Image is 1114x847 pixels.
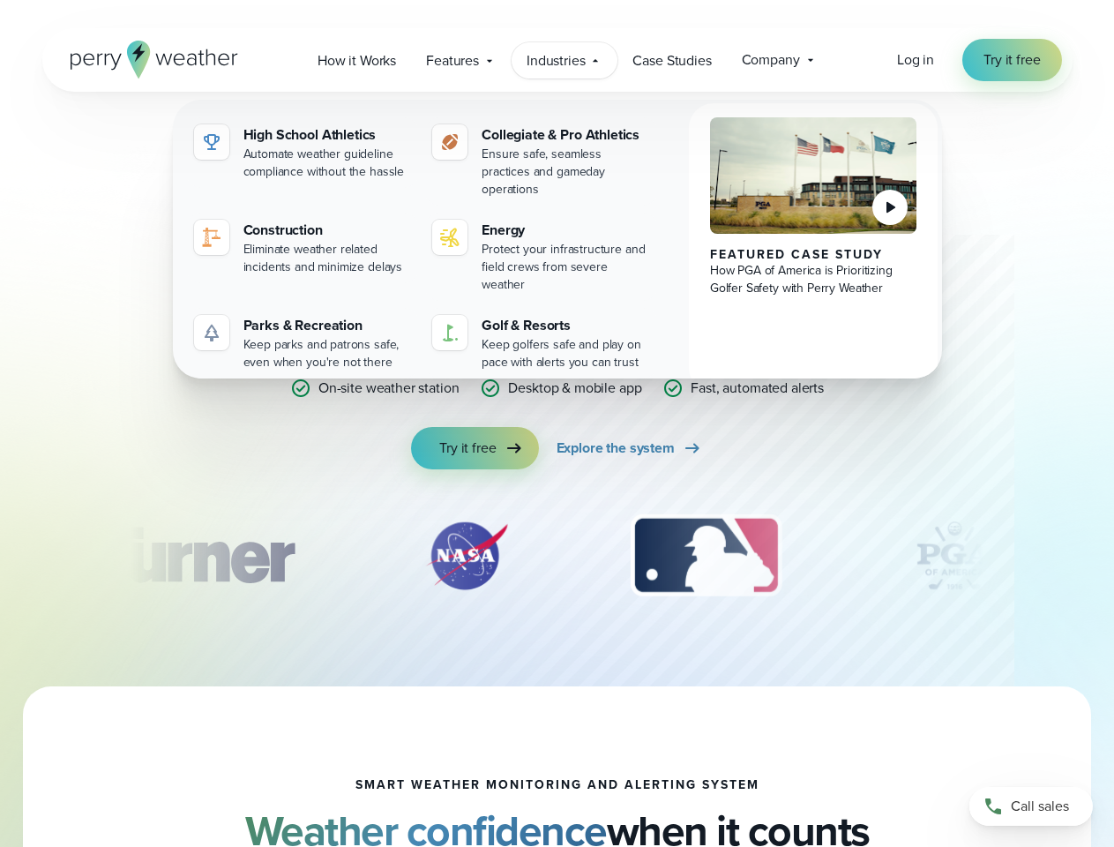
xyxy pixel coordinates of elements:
div: slideshow [131,512,984,609]
span: Try it free [439,438,496,459]
a: PGA of America, Frisco Campus Featured Case Study How PGA of America is Prioritizing Golfer Safet... [689,103,938,393]
img: proathletics-icon@2x-1.svg [439,131,460,153]
img: NASA.svg [405,512,528,600]
a: Try it free [962,39,1061,81]
div: Keep golfers safe and play on pace with alerts you can trust [482,336,650,371]
a: Case Studies [617,42,726,79]
img: MLB.svg [613,512,799,600]
a: Try it free [411,427,538,469]
h1: smart weather monitoring and alerting system [355,778,759,792]
div: Eliminate weather related incidents and minimize delays [243,241,412,276]
div: 3 of 12 [613,512,799,600]
div: Protect your infrastructure and field crews from severe weather [482,241,650,294]
div: 1 of 12 [69,512,319,600]
p: Desktop & mobile app [508,378,641,399]
div: Featured Case Study [710,248,917,262]
div: Collegiate & Pro Athletics [482,124,650,146]
img: PGA of America, Frisco Campus [710,117,917,234]
div: Keep parks and patrons safe, even when you're not there [243,336,412,371]
span: Try it free [983,49,1040,71]
div: Ensure safe, seamless practices and gameday operations [482,146,650,199]
span: Case Studies [632,50,711,71]
img: parks-icon-grey.svg [201,322,222,343]
div: Automate weather guideline compliance without the hassle [243,146,412,181]
a: Golf & Resorts Keep golfers safe and play on pace with alerts you can trust [425,308,657,379]
div: Energy [482,220,650,241]
div: 2 of 12 [405,512,528,600]
span: Call sales [1011,796,1069,817]
a: Parks & Recreation Keep parks and patrons safe, even when you're not there [187,308,419,379]
a: How it Works [303,42,411,79]
img: highschool-icon.svg [201,131,222,153]
div: How PGA of America is Prioritizing Golfer Safety with Perry Weather [710,262,917,297]
span: Company [742,49,800,71]
a: High School Athletics Automate weather guideline compliance without the hassle [187,117,419,188]
div: 4 of 12 [884,512,1025,600]
div: Parks & Recreation [243,315,412,336]
span: Explore the system [557,438,675,459]
img: PGA.svg [884,512,1025,600]
a: Call sales [969,787,1093,826]
p: On-site weather station [318,378,460,399]
img: noun-crane-7630938-1@2x.svg [201,227,222,248]
div: Golf & Resorts [482,315,650,336]
a: Explore the system [557,427,703,469]
a: Energy Protect your infrastructure and field crews from severe weather [425,213,657,301]
span: Industries [527,50,585,71]
img: energy-icon@2x-1.svg [439,227,460,248]
a: Log in [897,49,934,71]
img: Turner-Construction_1.svg [69,512,319,600]
span: Features [426,50,479,71]
img: golf-iconV2.svg [439,322,460,343]
span: How it Works [318,50,396,71]
span: Log in [897,49,934,70]
div: High School Athletics [243,124,412,146]
p: Fast, automated alerts [691,378,824,399]
a: Construction Eliminate weather related incidents and minimize delays [187,213,419,283]
a: Collegiate & Pro Athletics Ensure safe, seamless practices and gameday operations [425,117,657,206]
div: Construction [243,220,412,241]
